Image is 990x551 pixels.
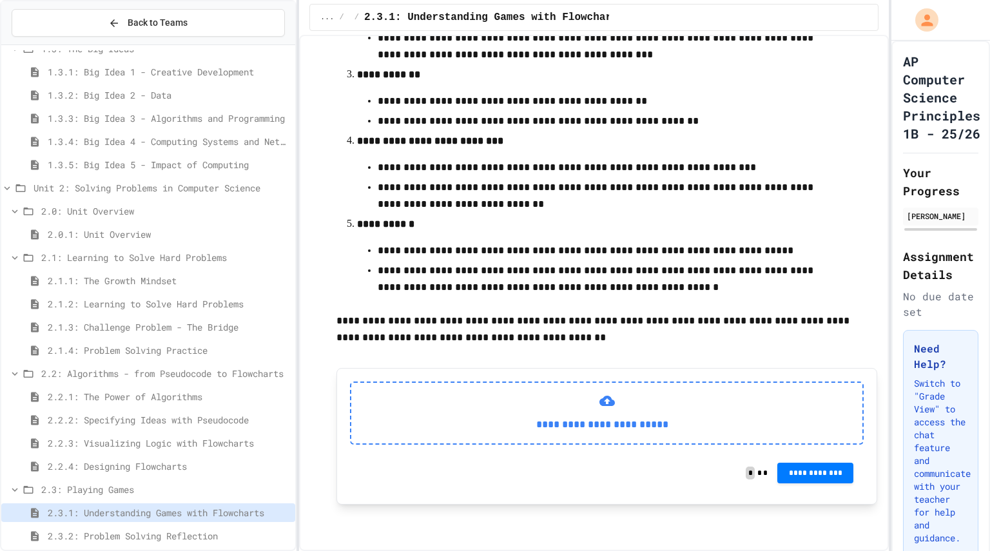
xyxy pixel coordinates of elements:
h2: Assignment Details [903,247,978,284]
span: 2.2.4: Designing Flowcharts [48,459,290,473]
span: 2.3.1: Understanding Games with Flowcharts [48,506,290,519]
span: 2.2.1: The Power of Algorithms [48,390,290,403]
span: 1.3.1: Big Idea 1 - Creative Development [48,65,290,79]
h3: Need Help? [914,341,967,372]
span: Back to Teams [128,16,188,30]
span: 2.1.4: Problem Solving Practice [48,343,290,357]
h1: AP Computer Science Principles 1B - 25/26 [903,52,980,142]
span: 2.0: Unit Overview [41,204,290,218]
span: 1.3.3: Big Idea 3 - Algorithms and Programming [48,111,290,125]
span: 2.3.1: Understanding Games with Flowcharts [364,10,624,25]
span: / [340,12,344,23]
span: 2.1.2: Learning to Solve Hard Problems [48,297,290,311]
span: 2.1: Learning to Solve Hard Problems [41,251,290,264]
button: Back to Teams [12,9,285,37]
span: 2.2.2: Specifying Ideas with Pseudocode [48,413,290,427]
div: My Account [902,5,942,35]
span: 1.3.5: Big Idea 5 - Impact of Computing [48,158,290,171]
span: ... [320,12,335,23]
span: 2.2: Algorithms - from Pseudocode to Flowcharts [41,367,290,380]
span: 2.3.2: Problem Solving Reflection [48,529,290,543]
div: [PERSON_NAME] [907,210,975,222]
span: / [354,12,359,23]
span: 2.3: Playing Games [41,483,290,496]
div: No due date set [903,289,978,320]
span: 1.3.2: Big Idea 2 - Data [48,88,290,102]
p: Switch to "Grade View" to access the chat feature and communicate with your teacher for help and ... [914,377,967,545]
h2: Your Progress [903,164,978,200]
span: 2.1.1: The Growth Mindset [48,274,290,287]
span: 2.1.3: Challenge Problem - The Bridge [48,320,290,334]
span: 2.0.1: Unit Overview [48,227,290,241]
span: Unit 2: Solving Problems in Computer Science [34,181,290,195]
span: 2.2.3: Visualizing Logic with Flowcharts [48,436,290,450]
span: 1.3.4: Big Idea 4 - Computing Systems and Networks [48,135,290,148]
